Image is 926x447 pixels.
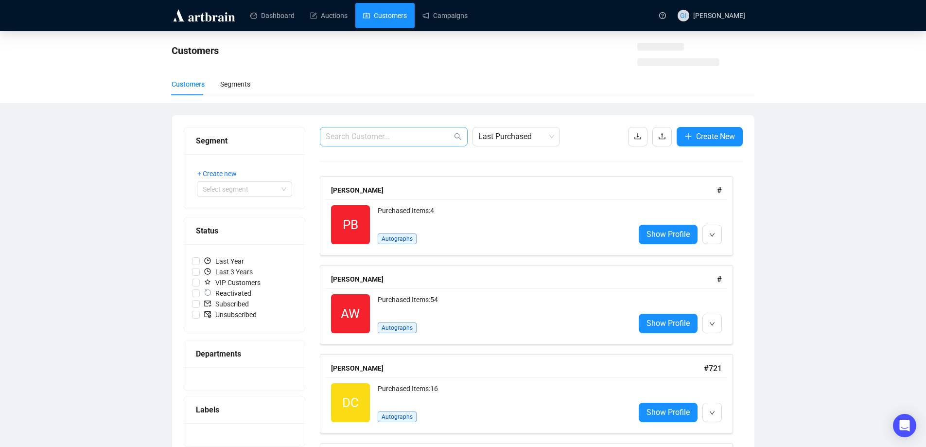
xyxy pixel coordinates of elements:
div: Customers [172,79,205,89]
div: Departments [196,348,293,360]
a: Auctions [310,3,348,28]
a: Campaigns [422,3,468,28]
span: DC [342,393,359,413]
a: Show Profile [639,314,698,333]
div: Purchased Items: 16 [378,383,627,403]
div: [PERSON_NAME] [331,274,717,285]
button: + Create new [197,166,245,181]
div: Segments [220,79,250,89]
div: [PERSON_NAME] [331,363,704,374]
a: [PERSON_NAME]#721DCPurchased Items:16AutographsShow Profile [320,354,743,433]
span: # [717,275,722,284]
span: PB [343,215,358,235]
span: # [717,186,722,195]
span: download [634,132,642,140]
span: Autographs [378,322,417,333]
a: [PERSON_NAME]#AWPurchased Items:54AutographsShow Profile [320,265,743,344]
span: Autographs [378,411,417,422]
div: [PERSON_NAME] [331,185,717,196]
span: Autographs [378,233,417,244]
span: [PERSON_NAME] [693,12,745,19]
span: Show Profile [646,406,690,418]
a: Customers [363,3,407,28]
a: [PERSON_NAME]#PBPurchased Items:4AutographsShow Profile [320,176,743,255]
a: Show Profile [639,403,698,422]
input: Search Customer... [326,131,452,143]
span: Create New [696,130,735,143]
span: search [454,133,462,141]
span: Last Purchased [478,127,554,146]
span: GI [680,10,687,21]
span: AW [341,304,360,324]
span: down [709,410,715,416]
span: Show Profile [646,317,690,329]
span: VIP Customers [200,277,264,288]
span: Unsubscribed [200,309,261,320]
span: plus [684,132,692,140]
div: Segment [196,135,293,147]
a: Show Profile [639,225,698,244]
span: # 721 [704,364,722,373]
span: Subscribed [200,299,253,309]
span: Last 3 Years [200,267,257,277]
span: Customers [172,45,219,56]
a: Dashboard [250,3,295,28]
span: Reactivated [200,288,255,299]
div: Open Intercom Messenger [893,414,916,437]
div: Labels [196,404,293,416]
div: Purchased Items: 4 [378,205,627,225]
div: Status [196,225,293,237]
img: logo [172,8,237,23]
span: upload [658,132,666,140]
span: down [709,321,715,327]
span: down [709,232,715,238]
div: Purchased Items: 54 [378,294,627,314]
span: + Create new [197,168,237,179]
span: Show Profile [646,228,690,240]
span: Last Year [200,256,248,267]
button: Create New [677,127,743,146]
span: question-circle [659,12,666,19]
